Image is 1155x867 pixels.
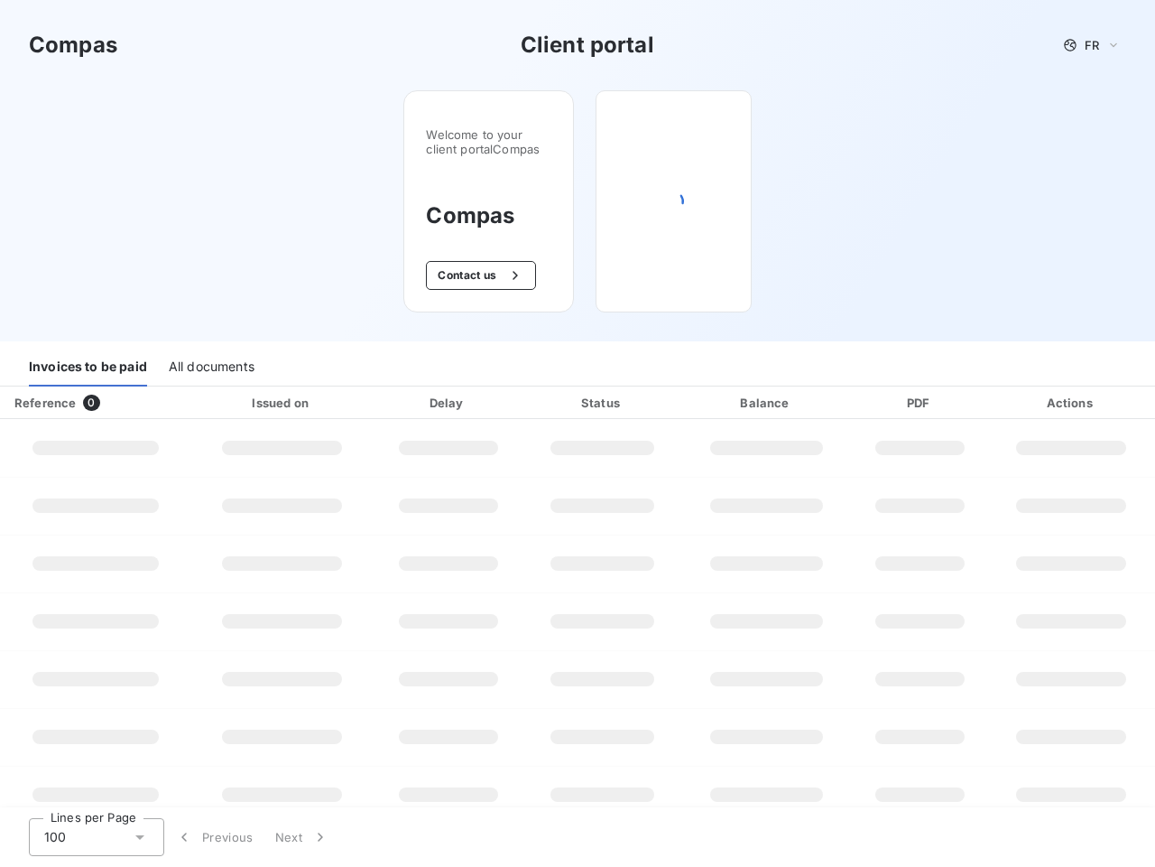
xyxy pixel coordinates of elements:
span: FR [1085,38,1099,52]
span: 100 [44,828,66,846]
button: Contact us [426,261,535,290]
div: Invoices to be paid [29,349,147,387]
h3: Client portal [521,29,654,61]
div: Reference [14,396,76,410]
div: Status [527,394,677,412]
h3: Compas [426,200,551,232]
span: Welcome to your client portal Compas [426,127,551,156]
span: 0 [83,395,99,411]
div: Actions [991,394,1151,412]
button: Next [264,818,340,856]
button: Previous [164,818,264,856]
div: Issued on [195,394,369,412]
div: Delay [376,394,520,412]
div: All documents [169,349,254,387]
div: PDF [855,394,984,412]
h3: Compas [29,29,117,61]
div: Balance [685,394,849,412]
